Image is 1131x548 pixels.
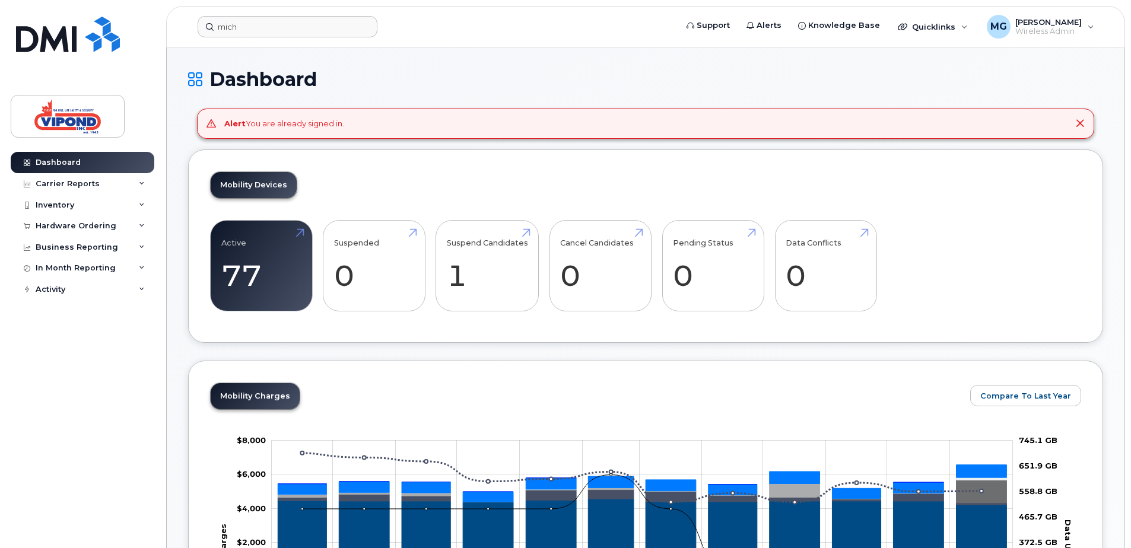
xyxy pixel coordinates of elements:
[1019,512,1057,521] tspan: 465.7 GB
[237,435,266,444] tspan: $8,000
[237,503,266,512] tspan: $4,000
[237,537,266,547] g: $0
[237,537,266,547] tspan: $2,000
[221,227,301,305] a: Active 77
[278,480,1006,502] g: Cancellation
[278,464,1006,501] g: HST
[188,69,1103,90] h1: Dashboard
[1019,486,1057,495] tspan: 558.8 GB
[211,383,300,409] a: Mobility Charges
[970,385,1081,406] button: Compare To Last Year
[237,469,266,479] g: $0
[560,227,640,305] a: Cancel Candidates 0
[334,227,414,305] a: Suspended 0
[1019,460,1057,470] tspan: 651.9 GB
[224,118,344,129] div: You are already signed in.
[786,227,866,305] a: Data Conflicts 0
[224,119,246,128] strong: Alert
[211,172,297,198] a: Mobility Devices
[237,435,266,444] g: $0
[237,469,266,479] tspan: $6,000
[1019,435,1057,444] tspan: 745.1 GB
[278,489,1006,505] g: Roaming
[1019,537,1057,547] tspan: 372.5 GB
[237,503,266,512] g: $0
[447,227,528,305] a: Suspend Candidates 1
[980,390,1071,402] span: Compare To Last Year
[673,227,753,305] a: Pending Status 0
